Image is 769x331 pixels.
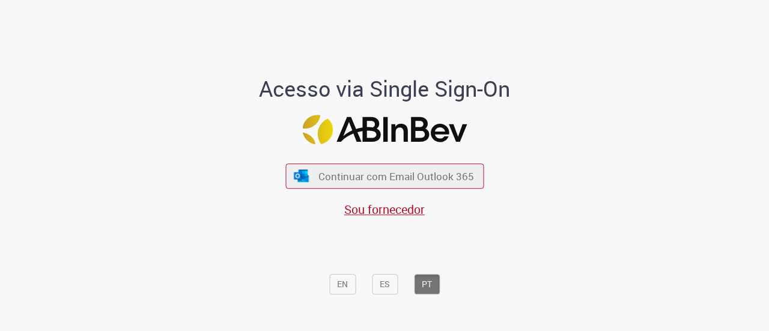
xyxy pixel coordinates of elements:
button: ícone Azure/Microsoft 360 Continuar com Email Outlook 365 [285,164,484,189]
button: ES [372,274,398,294]
a: Sou fornecedor [344,201,425,217]
img: Logo ABInBev [302,115,467,144]
img: ícone Azure/Microsoft 360 [293,169,310,182]
button: PT [414,274,440,294]
button: EN [329,274,356,294]
h1: Acesso via Single Sign-On [218,77,552,101]
span: Continuar com Email Outlook 365 [318,169,474,183]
